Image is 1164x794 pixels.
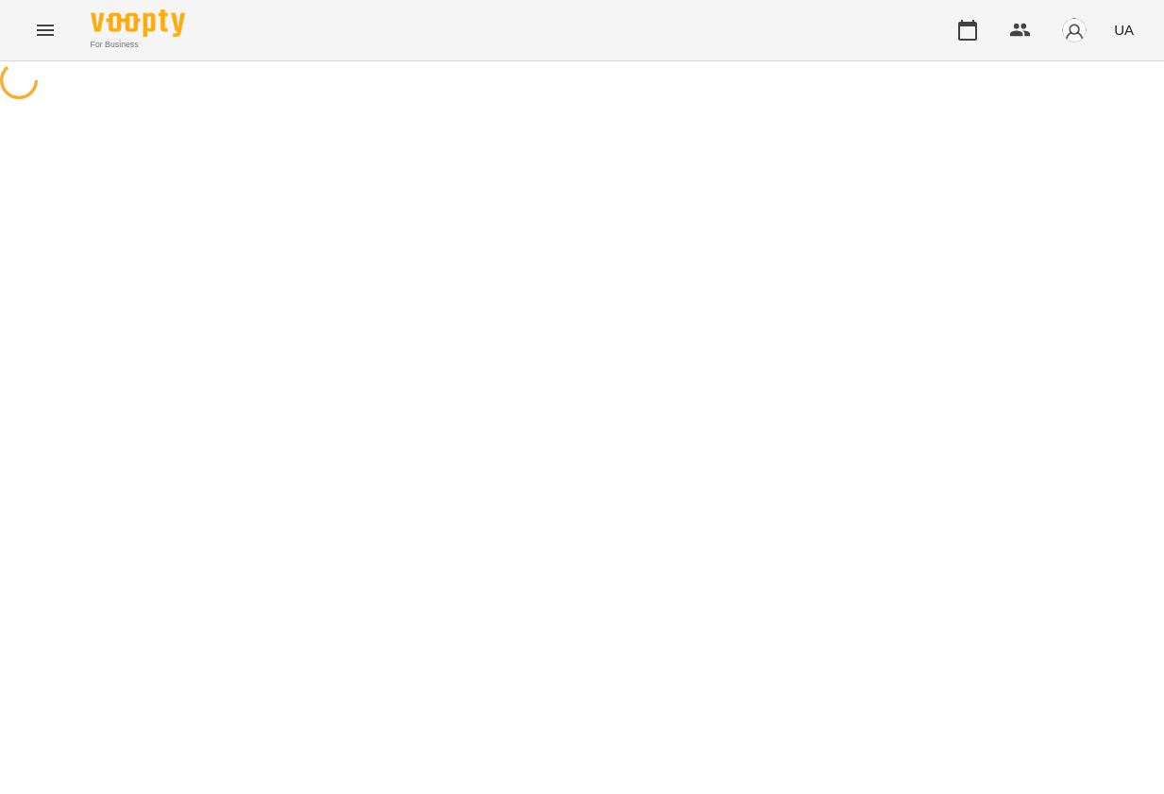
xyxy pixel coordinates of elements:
[91,9,185,37] img: Voopty Logo
[91,39,185,51] span: For Business
[23,8,68,53] button: Menu
[1114,20,1134,40] span: UA
[1061,17,1088,43] img: avatar_s.png
[1106,12,1141,47] button: UA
